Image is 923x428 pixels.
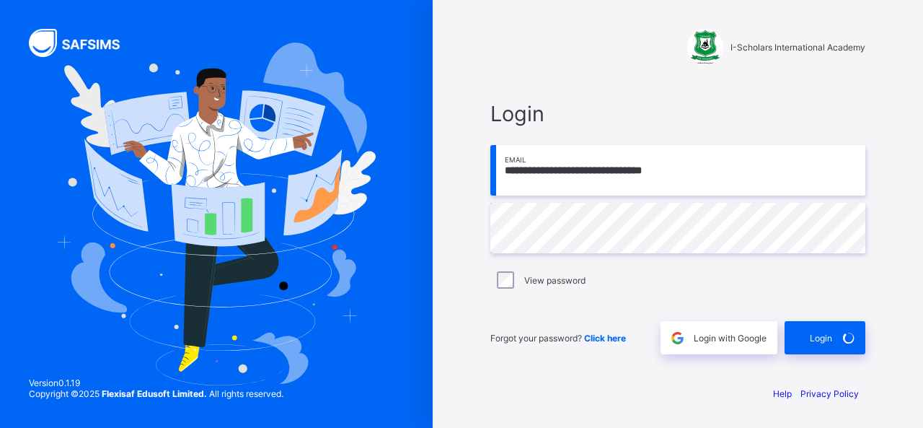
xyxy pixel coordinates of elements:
[490,333,626,344] span: Forgot your password?
[102,388,207,399] strong: Flexisaf Edusoft Limited.
[29,388,283,399] span: Copyright © 2025 All rights reserved.
[524,275,586,286] label: View password
[800,388,859,399] a: Privacy Policy
[57,43,375,385] img: Hero Image
[490,101,865,126] span: Login
[730,42,865,53] span: I-Scholars International Academy
[584,333,626,344] a: Click here
[694,333,767,344] span: Login with Google
[29,377,283,388] span: Version 0.1.19
[669,330,686,346] img: google.396cfc9801f0270233282035f929180a.svg
[773,388,792,399] a: Help
[810,333,832,344] span: Login
[29,29,137,57] img: SAFSIMS Logo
